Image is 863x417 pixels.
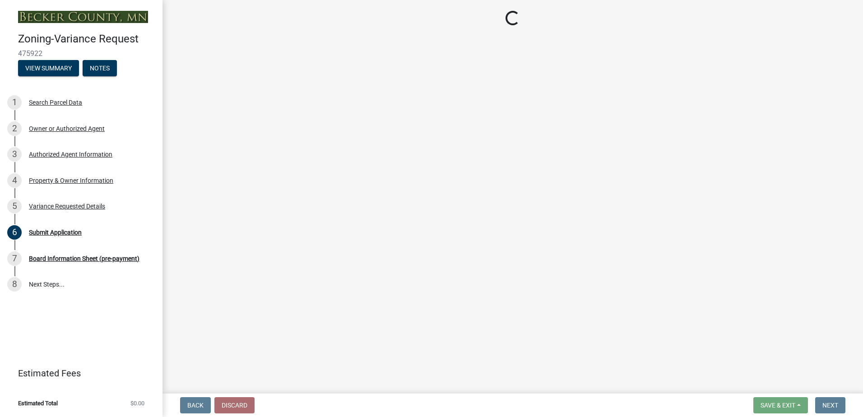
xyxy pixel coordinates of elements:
div: 5 [7,199,22,213]
div: 8 [7,277,22,292]
span: 475922 [18,49,144,58]
button: Back [180,397,211,413]
span: Estimated Total [18,400,58,406]
span: Next [822,402,838,409]
button: Notes [83,60,117,76]
div: Variance Requested Details [29,203,105,209]
div: Search Parcel Data [29,99,82,106]
h4: Zoning-Variance Request [18,32,155,46]
div: Owner or Authorized Agent [29,125,105,132]
button: Next [815,397,845,413]
a: Estimated Fees [7,364,148,382]
button: View Summary [18,60,79,76]
wm-modal-confirm: Notes [83,65,117,72]
div: 6 [7,225,22,240]
div: Board Information Sheet (pre-payment) [29,255,139,262]
div: 4 [7,173,22,188]
span: Save & Exit [761,402,795,409]
div: Property & Owner Information [29,177,113,184]
button: Discard [214,397,255,413]
div: 1 [7,95,22,110]
div: Authorized Agent Information [29,151,112,158]
div: Submit Application [29,229,82,236]
span: $0.00 [130,400,144,406]
div: 7 [7,251,22,266]
span: Back [187,402,204,409]
img: Becker County, Minnesota [18,11,148,23]
div: 3 [7,147,22,162]
div: 2 [7,121,22,136]
button: Save & Exit [753,397,808,413]
wm-modal-confirm: Summary [18,65,79,72]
